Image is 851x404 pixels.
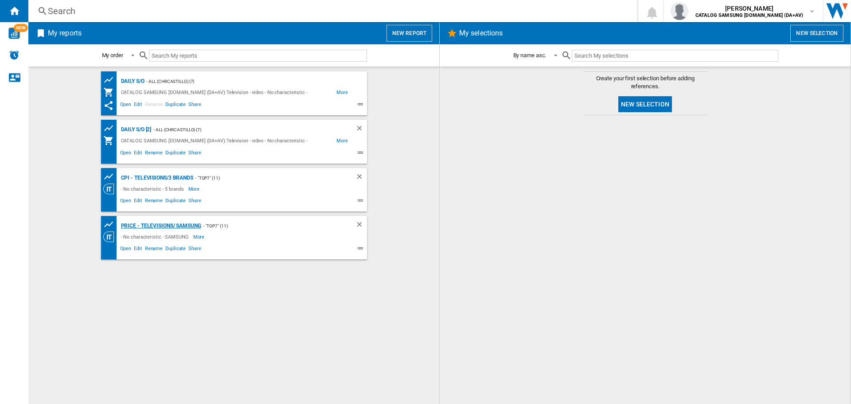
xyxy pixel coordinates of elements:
[8,27,20,39] img: wise-card.svg
[119,100,133,111] span: Open
[355,124,367,135] div: Delete
[164,100,187,111] span: Duplicate
[386,25,432,42] button: New report
[187,149,203,159] span: Share
[48,5,614,17] div: Search
[103,231,119,242] div: Category View
[187,196,203,207] span: Share
[133,244,144,255] span: Edit
[119,149,133,159] span: Open
[336,87,349,98] span: More
[618,96,672,112] button: New selection
[583,75,707,90] span: Create your first selection before adding references.
[201,220,338,231] div: - "Top7" (11)
[102,52,123,59] div: My order
[513,52,547,59] div: By name asc.
[144,196,164,207] span: Rename
[103,100,114,111] ng-md-icon: This report has been shared with you
[119,173,193,184] div: CPI - Televisions/3 brands
[151,124,337,135] div: - ALL (chrcastillo) (7)
[9,50,20,60] img: alerts-logo.svg
[457,25,504,42] h2: My selections
[164,196,187,207] span: Duplicate
[119,196,133,207] span: Open
[103,219,119,230] div: Product prices grid
[103,184,119,194] div: Category View
[572,50,778,62] input: Search My selections
[695,4,803,13] span: [PERSON_NAME]
[119,184,188,194] div: - No characteristic - 5 brands
[187,100,203,111] span: Share
[671,2,688,20] img: profile.jpg
[119,244,133,255] span: Open
[103,171,119,182] div: Product prices grid
[144,149,164,159] span: Rename
[119,87,336,98] div: CATALOG SAMSUNG [DOMAIN_NAME] (DA+AV):Television - video - No characteristic - SAMSUNG
[103,123,119,134] div: Product prices grid
[193,173,338,184] div: - "Top7" (11)
[119,76,144,87] div: DAILY S/O
[355,220,367,231] div: Delete
[119,231,193,242] div: - No characteristic - SAMSUNG
[164,149,187,159] span: Duplicate
[103,87,119,98] div: My Assortment
[103,75,119,86] div: Product prices grid
[164,244,187,255] span: Duplicate
[193,231,206,242] span: More
[149,50,367,62] input: Search My reports
[133,100,144,111] span: Edit
[46,25,83,42] h2: My reports
[695,12,803,18] b: CATALOG SAMSUNG [DOMAIN_NAME] (DA+AV)
[119,124,152,135] div: DAILY S/O [2]
[14,24,28,32] span: NEW
[187,244,203,255] span: Share
[103,135,119,146] div: My Assortment
[188,184,201,194] span: More
[133,149,144,159] span: Edit
[144,244,164,255] span: Rename
[144,100,164,111] span: Rename
[790,25,843,42] button: New selection
[119,220,201,231] div: Price - Televisions/ Samsung
[144,76,349,87] div: - ALL (chrcastillo) (7)
[119,135,336,146] div: CATALOG SAMSUNG [DOMAIN_NAME] (DA+AV):Television - video - No characteristic - SAMSUNG
[336,135,349,146] span: More
[355,173,367,184] div: Delete
[133,196,144,207] span: Edit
